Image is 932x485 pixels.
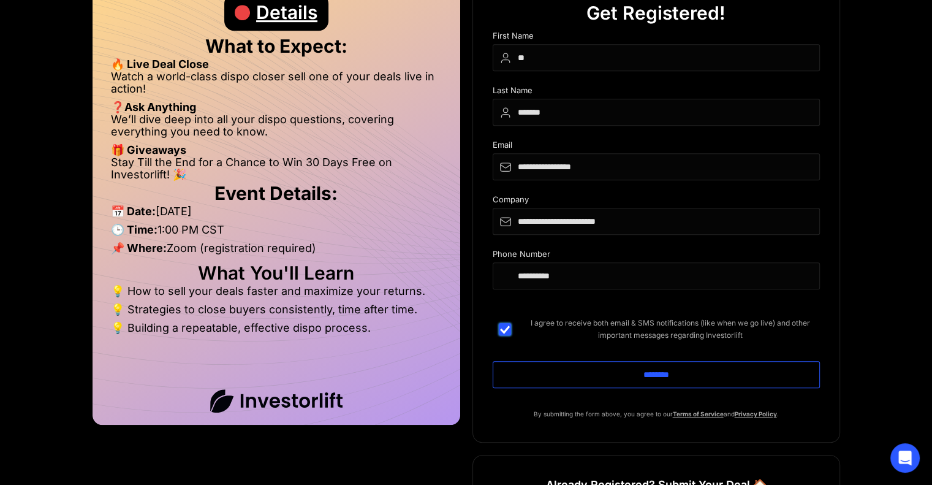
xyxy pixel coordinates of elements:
[111,224,442,242] li: 1:00 PM CST
[493,86,820,99] div: Last Name
[673,410,724,418] a: Terms of Service
[493,31,820,44] div: First Name
[111,242,167,254] strong: 📌 Where:
[111,267,442,279] h2: What You'll Learn
[111,156,442,181] li: Stay Till the End for a Chance to Win 30 Days Free on Investorlift! 🎉
[111,223,157,236] strong: 🕒 Time:
[493,140,820,153] div: Email
[493,195,820,208] div: Company
[111,285,442,304] li: 💡 How to sell your deals faster and maximize your returns.
[111,205,156,218] strong: 📅 Date:
[111,113,442,144] li: We’ll dive deep into all your dispo questions, covering everything you need to know.
[111,143,186,156] strong: 🎁 Giveaways
[111,101,196,113] strong: ❓Ask Anything
[111,322,442,334] li: 💡 Building a repeatable, effective dispo process.
[111,242,442,261] li: Zoom (registration required)
[493,250,820,262] div: Phone Number
[214,182,338,204] strong: Event Details:
[493,408,820,420] p: By submitting the form above, you agree to our and .
[111,71,442,101] li: Watch a world-class dispo closer sell one of your deals live in action!
[111,58,209,71] strong: 🔥 Live Deal Close
[521,317,820,342] span: I agree to receive both email & SMS notifications (like when we go live) and other important mess...
[111,205,442,224] li: [DATE]
[205,35,347,57] strong: What to Expect:
[735,410,777,418] a: Privacy Policy
[493,31,820,408] form: DIspo Day Main Form
[890,443,920,473] div: Open Intercom Messenger
[111,304,442,322] li: 💡 Strategies to close buyers consistently, time after time.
